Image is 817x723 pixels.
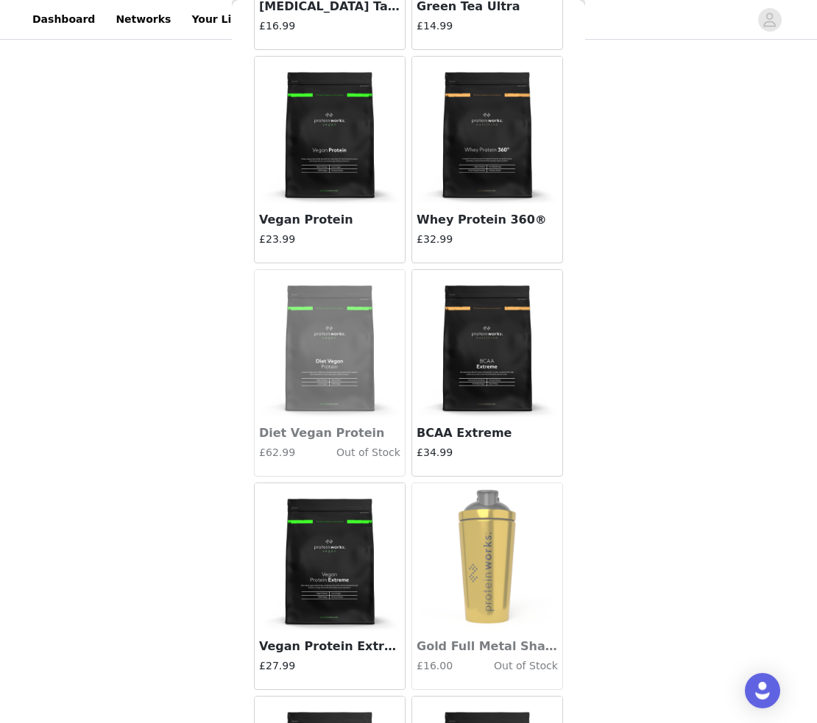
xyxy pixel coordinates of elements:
h4: £32.99 [417,232,558,247]
a: Your Links [183,3,261,36]
h3: Vegan Protein [259,211,400,229]
h4: £62.99 [259,445,306,460]
img: BCAA Extreme [414,270,561,417]
img: Gold Full Metal Shaker [414,483,561,630]
img: Vegan Protein [256,57,403,204]
h4: £16.00 [417,658,464,674]
img: Whey Protein 360® [414,57,561,204]
h4: £16.99 [259,18,400,34]
img: Vegan Protein Extreme [256,483,403,630]
div: Open Intercom Messenger [745,673,780,708]
h3: Vegan Protein Extreme [259,638,400,655]
h4: £27.99 [259,658,400,674]
h4: £14.99 [417,18,558,34]
h3: Gold Full Metal Shaker [417,638,558,655]
a: Networks [107,3,180,36]
h3: Diet Vegan Protein [259,424,400,442]
h3: BCAA Extreme [417,424,558,442]
h4: £34.99 [417,445,558,460]
h4: £23.99 [259,232,400,247]
h4: Out of Stock [306,445,400,460]
a: Dashboard [24,3,104,36]
img: Diet Vegan Protein [256,270,403,417]
div: avatar [763,8,777,32]
h4: Out of Stock [464,658,558,674]
h3: Whey Protein 360® [417,211,558,229]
